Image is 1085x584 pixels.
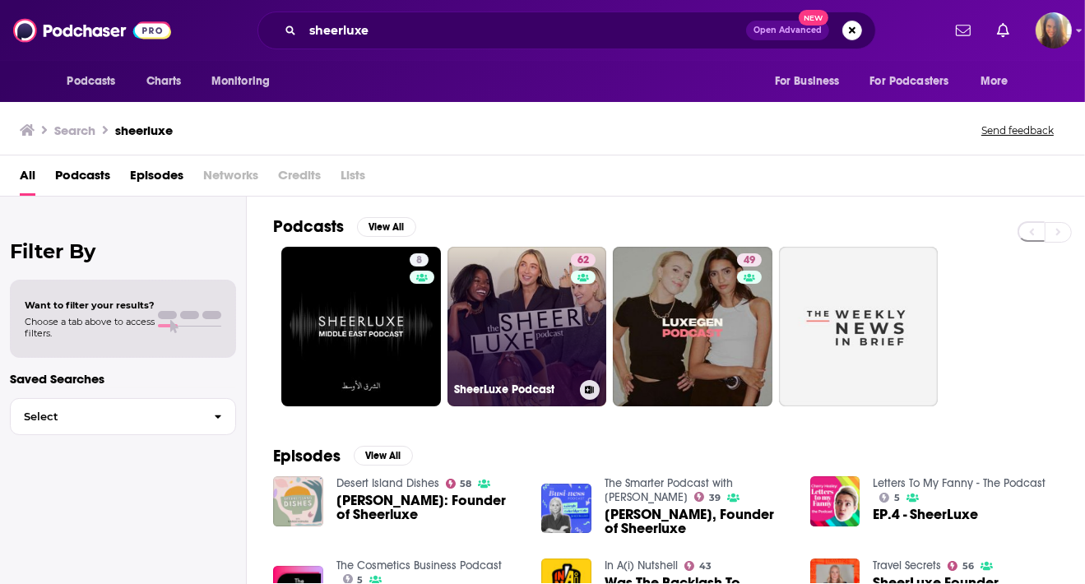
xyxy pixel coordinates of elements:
button: Show profile menu [1036,12,1072,49]
a: Show notifications dropdown [990,16,1016,44]
button: open menu [969,66,1029,97]
p: Saved Searches [10,371,236,387]
a: 8 [281,247,441,406]
a: 62 [571,253,596,267]
span: [PERSON_NAME], Founder of Sheerluxe [605,508,791,535]
span: 58 [460,480,471,488]
span: Podcasts [67,70,116,93]
span: Want to filter your results? [25,299,155,311]
a: Travel Secrets [873,559,941,572]
a: EpisodesView All [273,446,413,466]
a: In A(i) Nutshell [605,559,678,572]
a: 56 [948,561,974,571]
a: All [20,162,35,196]
a: 39 [694,492,721,502]
button: open menu [200,66,291,97]
a: Podcasts [55,162,110,196]
span: [PERSON_NAME]: Founder of Sheerluxe [336,494,522,521]
span: 39 [709,494,721,502]
button: open menu [860,66,973,97]
a: Georgie Coleridge-Cole, Founder of Sheerluxe [605,508,791,535]
span: For Business [775,70,840,93]
button: View All [354,446,413,466]
a: 49 [737,253,762,267]
span: For Podcasters [870,70,949,93]
a: 5 [879,493,900,503]
button: Open AdvancedNew [746,21,829,40]
span: 62 [577,253,589,269]
a: 43 [684,561,712,571]
span: Open Advanced [753,26,822,35]
button: View All [357,217,416,237]
img: Georgie Coleridge Cole: Founder of Sheerluxe [273,476,323,526]
button: open menu [763,66,860,97]
a: 8 [410,253,429,267]
h2: Filter By [10,239,236,263]
span: 5 [357,577,363,584]
a: The Smarter Podcast with Emily Austen [605,476,733,504]
a: The Cosmetics Business Podcast [336,559,502,572]
span: More [981,70,1008,93]
a: Charts [136,66,192,97]
input: Search podcasts, credits, & more... [303,17,746,44]
a: 62SheerLuxe Podcast [447,247,607,406]
span: Charts [146,70,182,93]
span: New [799,10,828,25]
h2: Episodes [273,446,341,466]
span: 49 [744,253,755,269]
button: Select [10,398,236,435]
h3: SheerLuxe Podcast [454,382,573,396]
h3: sheerluxe [115,123,173,138]
img: Georgie Coleridge-Cole, Founder of Sheerluxe [541,484,591,534]
a: Letters To My Fanny - The Podcast [873,476,1046,490]
span: Lists [341,162,365,196]
a: Georgie Coleridge Cole: Founder of Sheerluxe [336,494,522,521]
a: 58 [446,479,472,489]
span: Choose a tab above to access filters. [25,316,155,339]
span: Credits [278,162,321,196]
a: 5 [343,574,364,584]
a: Show notifications dropdown [949,16,977,44]
img: EP.4 - SheerLuxe [810,476,860,526]
h3: Search [54,123,95,138]
span: Logged in as AHartman333 [1036,12,1072,49]
span: Networks [203,162,258,196]
a: EP.4 - SheerLuxe [873,508,978,521]
button: Send feedback [976,123,1059,137]
span: Monitoring [211,70,270,93]
a: PodcastsView All [273,216,416,237]
span: Select [11,411,201,422]
div: Search podcasts, credits, & more... [257,12,876,49]
button: open menu [56,66,137,97]
img: User Profile [1036,12,1072,49]
a: Desert Island Dishes [336,476,439,490]
span: 5 [894,494,900,502]
span: 43 [699,563,712,570]
h2: Podcasts [273,216,344,237]
span: 8 [416,253,422,269]
a: Episodes [130,162,183,196]
a: 49 [613,247,772,406]
span: 56 [962,563,974,570]
img: Podchaser - Follow, Share and Rate Podcasts [13,15,171,46]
